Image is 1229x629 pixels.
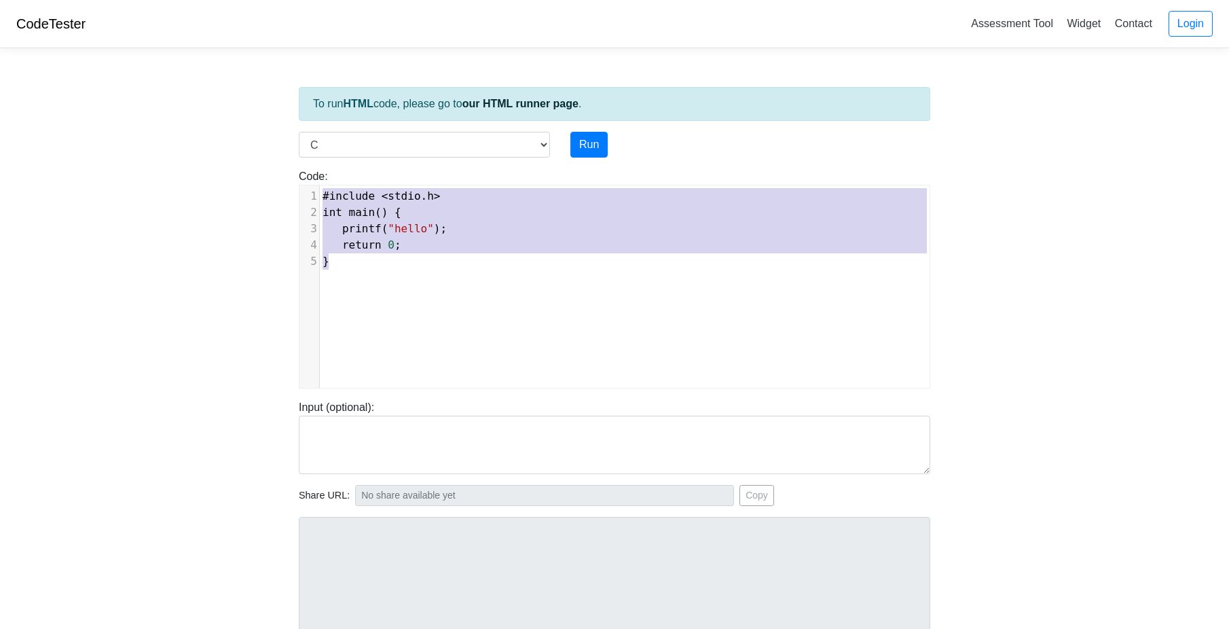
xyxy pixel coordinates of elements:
span: #include [323,190,375,202]
div: 5 [299,253,319,270]
div: 3 [299,221,319,237]
a: Login [1169,11,1213,37]
span: ( ); [323,222,447,235]
span: return [342,238,382,251]
span: 0 [388,238,395,251]
span: Share URL: [299,488,350,503]
button: Run [570,132,608,158]
span: < [382,190,388,202]
div: Code: [289,168,940,389]
span: stdio [388,190,420,202]
span: ; [323,238,401,251]
span: } [323,255,329,268]
span: () { [323,206,401,219]
span: main [349,206,375,219]
a: Assessment Tool [966,12,1059,35]
div: 1 [299,188,319,204]
span: > [434,190,441,202]
a: Contact [1109,12,1158,35]
div: 4 [299,237,319,253]
div: To run code, please go to . [299,87,930,121]
span: int [323,206,342,219]
a: our HTML runner page [462,98,579,109]
button: Copy [739,485,774,506]
div: Input (optional): [289,399,940,474]
span: h [427,190,434,202]
span: printf [342,222,382,235]
strong: HTML [343,98,373,109]
div: 2 [299,204,319,221]
span: "hello" [388,222,433,235]
a: CodeTester [16,16,86,31]
span: . [323,190,441,202]
a: Widget [1061,12,1106,35]
input: No share available yet [355,485,734,506]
